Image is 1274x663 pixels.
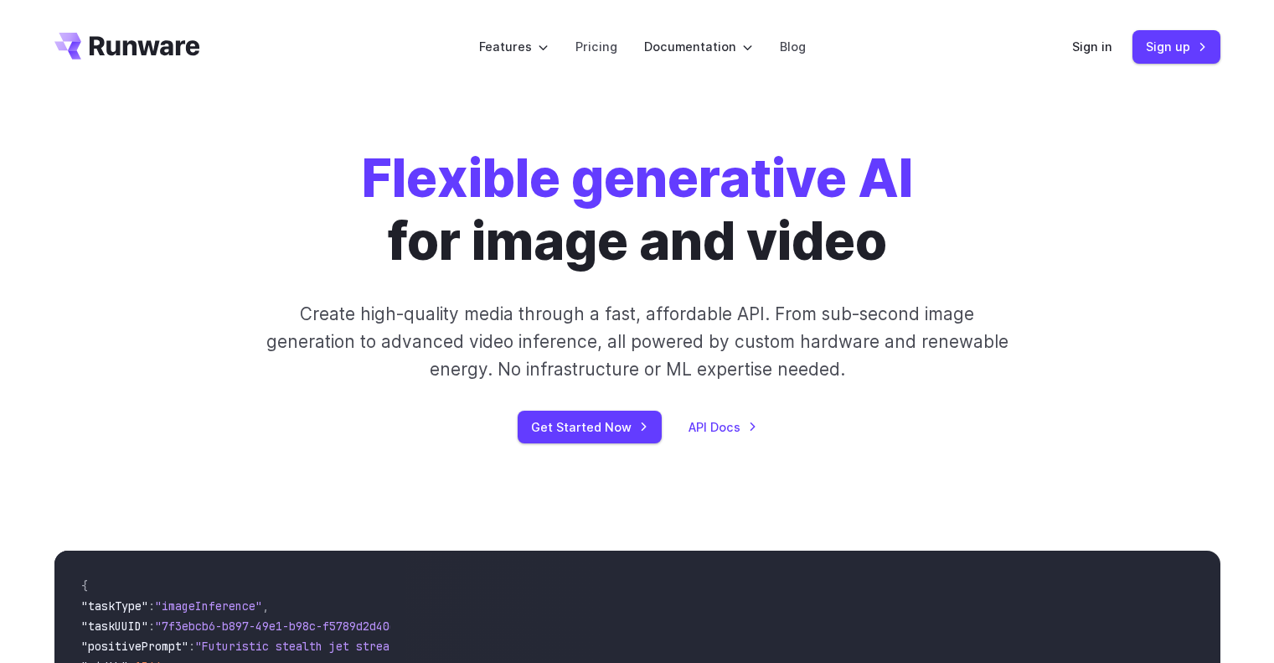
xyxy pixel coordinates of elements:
a: Get Started Now [518,411,662,443]
strong: Flexible generative AI [362,147,913,210]
a: Sign in [1072,37,1112,56]
label: Features [479,37,549,56]
h1: for image and video [362,148,913,273]
span: : [148,598,155,614]
span: "positivePrompt" [81,639,188,654]
a: Pricing [575,37,617,56]
a: Go to / [54,33,200,60]
span: "imageInference" [155,598,262,614]
span: "taskUUID" [81,619,148,634]
a: Sign up [1132,30,1220,63]
span: "Futuristic stealth jet streaking through a neon-lit cityscape with glowing purple exhaust" [195,639,805,654]
span: : [148,619,155,634]
a: Blog [780,37,806,56]
span: "7f3ebcb6-b897-49e1-b98c-f5789d2d40d7" [155,619,410,634]
a: API Docs [689,417,757,437]
span: { [81,578,88,593]
span: : [188,639,195,654]
span: "taskType" [81,598,148,614]
p: Create high-quality media through a fast, affordable API. From sub-second image generation to adv... [264,300,1010,384]
label: Documentation [644,37,753,56]
span: , [262,598,269,614]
